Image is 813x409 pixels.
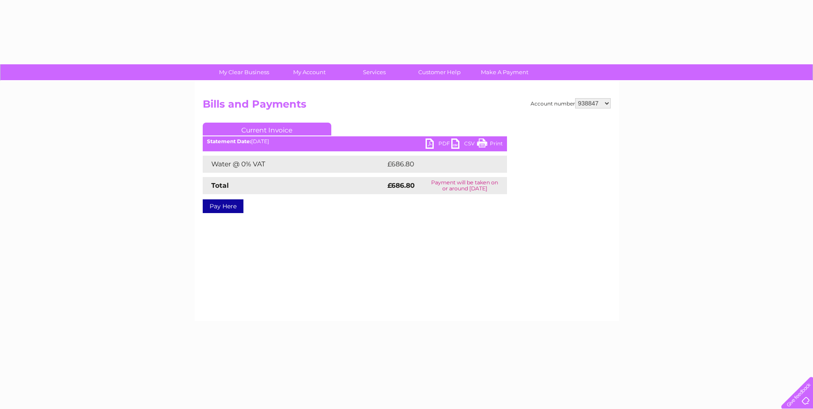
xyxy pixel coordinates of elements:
[426,138,451,151] a: PDF
[203,138,507,144] div: [DATE]
[211,181,229,189] strong: Total
[531,98,611,108] div: Account number
[387,181,415,189] strong: £686.80
[423,177,507,194] td: Payment will be taken on or around [DATE]
[274,64,345,80] a: My Account
[203,199,243,213] a: Pay Here
[404,64,475,80] a: Customer Help
[339,64,410,80] a: Services
[203,98,611,114] h2: Bills and Payments
[385,156,492,173] td: £686.80
[203,123,331,135] a: Current Invoice
[469,64,540,80] a: Make A Payment
[209,64,279,80] a: My Clear Business
[203,156,385,173] td: Water @ 0% VAT
[477,138,503,151] a: Print
[451,138,477,151] a: CSV
[207,138,251,144] b: Statement Date:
